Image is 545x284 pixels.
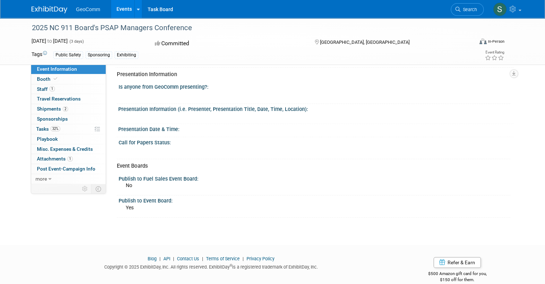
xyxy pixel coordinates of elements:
span: Yes [126,205,134,210]
a: API [163,256,170,261]
img: Susan Nelson [493,3,507,16]
div: Event Rating [485,51,504,54]
div: Publish to Event Board: [119,195,510,204]
div: 2025 NC 911 Board's PSAP Managers Conference [29,22,464,34]
a: Travel Reservations [31,94,106,104]
div: Publish to Fuel Sales Event Board: [119,173,510,182]
div: Is anyone from GeoComm presenting?: [119,82,510,90]
span: 2 [63,106,68,112]
span: Staff [37,86,55,92]
a: Post Event-Campaign Info [31,164,106,174]
span: | [200,256,205,261]
a: Privacy Policy [247,256,274,261]
span: Shipments [37,106,68,112]
span: to [46,38,53,44]
span: more [35,176,47,182]
a: Misc. Expenses & Credits [31,144,106,154]
a: Event Information [31,64,106,74]
a: Tasks32% [31,124,106,134]
a: Refer & Earn [434,257,481,268]
a: Terms of Service [206,256,240,261]
span: GeoComm [76,6,100,12]
div: Presentation Information [117,71,508,78]
a: Sponsorships [31,114,106,124]
a: Blog [148,256,157,261]
a: Shipments2 [31,104,106,114]
span: Playbook [37,136,58,142]
a: Search [451,3,484,16]
img: Format-Inperson.png [479,38,487,44]
span: Booth [37,76,59,82]
span: (3 days) [69,39,84,44]
div: $150 off for them. [401,277,513,283]
div: Sponsoring [86,51,112,59]
span: Misc. Expenses & Credits [37,146,93,152]
span: Sponsorships [37,116,68,122]
span: 1 [67,156,73,162]
i: Booth reservation complete [54,77,57,81]
span: Event Information [37,66,77,72]
span: | [158,256,162,261]
span: | [241,256,245,261]
div: Event Boards [117,162,508,170]
div: Presentation Date & Time: [118,124,513,133]
div: Presentation Information (i.e. Presenter, Presentation Title, Date, Time, Location): [118,104,513,113]
span: | [171,256,176,261]
span: Travel Reservations [37,96,81,102]
td: Tags [32,51,47,59]
a: Booth [31,74,106,84]
a: Contact Us [177,256,199,261]
div: Exhibiting [115,51,138,59]
span: 1 [49,86,55,92]
div: Copyright © 2025 ExhibitDay, Inc. All rights reserved. ExhibitDay is a registered trademark of Ex... [32,262,390,270]
div: Event Format [435,37,505,48]
div: $500 Amazon gift card for you, [401,266,513,283]
td: Toggle Event Tabs [91,184,106,194]
span: Post Event-Campaign Info [37,166,95,172]
span: 32% [51,126,60,131]
div: Call for Papers Status: [119,137,510,146]
div: Committed [153,37,303,50]
span: Tasks [36,126,60,132]
a: Staff1 [31,84,106,94]
span: Search [460,7,477,12]
a: Attachments1 [31,154,106,164]
a: more [31,174,106,184]
div: In-Person [488,39,505,44]
span: Attachments [37,156,73,162]
sup: ® [230,264,232,267]
span: [GEOGRAPHIC_DATA], [GEOGRAPHIC_DATA] [320,39,410,45]
span: No [126,182,132,188]
img: ExhibitDay [32,6,67,13]
div: Public Safety [53,51,83,59]
span: [DATE] [DATE] [32,38,68,44]
a: Playbook [31,134,106,144]
td: Personalize Event Tab Strip [79,184,91,194]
